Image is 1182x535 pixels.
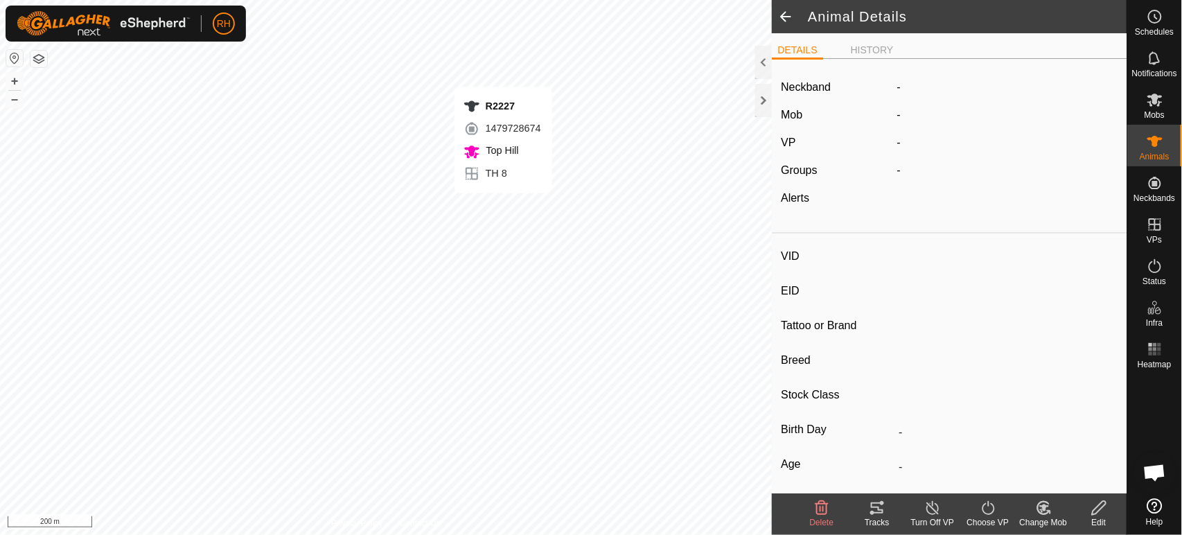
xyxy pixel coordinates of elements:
label: Birth Day [781,421,893,439]
a: Contact Us [400,517,441,529]
button: Map Layers [30,51,47,67]
label: VID [781,247,893,265]
span: Animals [1140,152,1170,161]
app-display-virtual-paddock-transition: - [897,137,900,148]
div: R2227 [464,98,541,115]
span: RH [217,17,231,31]
label: Stock Class [781,386,893,404]
span: Infra [1146,319,1163,327]
span: Help [1146,518,1163,526]
div: Choose VP [960,516,1016,529]
span: Mobs [1145,111,1165,119]
label: Neckband [781,79,831,96]
div: Change Mob [1016,516,1071,529]
div: 1479728674 [464,121,541,137]
a: Help [1127,493,1182,532]
label: Tattoo or Brand [781,317,893,335]
div: TH 8 [464,166,541,182]
label: VP [781,137,795,148]
label: Pregnancy Status [781,490,893,508]
div: Open chat [1134,452,1176,493]
span: Status [1143,277,1166,286]
div: Edit [1071,516,1127,529]
span: VPs [1147,236,1162,244]
div: Tracks [849,516,905,529]
label: Alerts [781,192,809,204]
li: DETAILS [772,43,822,60]
span: Heatmap [1138,360,1172,369]
span: - [897,109,900,121]
label: EID [781,282,893,300]
div: Turn Off VP [905,516,960,529]
label: Age [781,455,893,473]
span: Top Hill [483,146,519,157]
span: Schedules [1135,28,1174,36]
span: Delete [810,518,834,527]
label: Breed [781,351,893,369]
span: Notifications [1132,69,1177,78]
button: + [6,73,23,89]
img: Gallagher Logo [17,11,190,36]
li: HISTORY [845,43,899,58]
button: Reset Map [6,50,23,67]
button: – [6,91,23,107]
label: Mob [781,109,802,121]
h2: Animal Details [808,8,1127,25]
label: - [897,79,900,96]
span: Neckbands [1134,194,1175,202]
div: - [891,162,1123,179]
label: Groups [781,164,817,176]
a: Privacy Policy [331,517,383,529]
